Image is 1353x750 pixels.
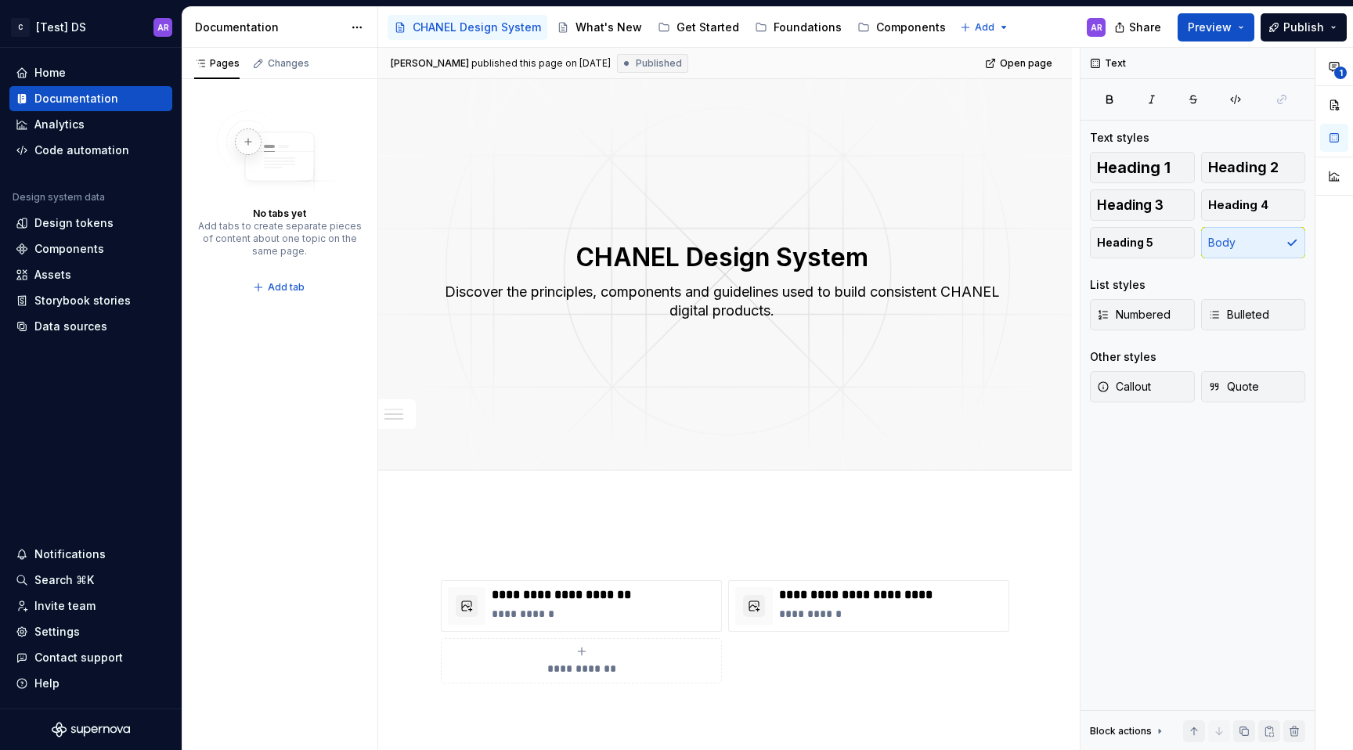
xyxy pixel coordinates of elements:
div: Text styles [1090,130,1149,146]
button: Bulleted [1201,299,1306,330]
a: Storybook stories [9,288,172,313]
span: Bulleted [1208,307,1269,323]
div: Foundations [774,20,842,35]
div: Changes [268,57,309,70]
a: Home [9,60,172,85]
span: Numbered [1097,307,1171,323]
div: Storybook stories [34,293,131,308]
span: Quote [1208,379,1259,395]
button: C[Test] DSAR [3,10,179,44]
div: Block actions [1090,720,1166,742]
span: Heading 2 [1208,160,1279,175]
button: Numbered [1090,299,1195,330]
span: [PERSON_NAME] [391,57,469,70]
a: Data sources [9,314,172,339]
button: Heading 1 [1090,152,1195,183]
div: Assets [34,267,71,283]
a: CHANEL Design System [388,15,547,40]
div: Home [34,65,66,81]
span: Heading 1 [1097,160,1171,175]
div: Code automation [34,142,129,158]
span: Published [636,57,682,70]
button: Notifications [9,542,172,567]
a: Invite team [9,593,172,618]
div: Invite team [34,598,96,614]
button: Search ⌘K [9,568,172,593]
div: No tabs yet [253,207,306,220]
button: Heading 2 [1201,152,1306,183]
textarea: CHANEL Design System [438,239,1006,276]
button: Heading 3 [1090,189,1195,221]
button: Contact support [9,645,172,670]
a: Documentation [9,86,172,111]
a: Assets [9,262,172,287]
div: Components [876,20,946,35]
span: Callout [1097,379,1151,395]
div: Design tokens [34,215,114,231]
span: Add [975,21,994,34]
a: What's New [550,15,648,40]
a: Design tokens [9,211,172,236]
div: What's New [575,20,642,35]
span: Publish [1283,20,1324,35]
div: Documentation [34,91,118,106]
div: Settings [34,624,80,640]
div: Pages [194,57,240,70]
div: Other styles [1090,349,1156,365]
button: Quote [1201,371,1306,402]
div: Add tabs to create separate pieces of content about one topic on the same page. [197,220,362,258]
button: Add tab [248,276,312,298]
button: Heading 4 [1201,189,1306,221]
div: Data sources [34,319,107,334]
div: Block actions [1090,725,1152,737]
div: Contact support [34,650,123,665]
button: Help [9,671,172,696]
div: Design system data [13,191,105,204]
button: Add [955,16,1014,38]
button: Callout [1090,371,1195,402]
a: Components [9,236,172,261]
span: Share [1129,20,1161,35]
svg: Supernova Logo [52,722,130,737]
div: Documentation [195,20,343,35]
div: C [11,18,30,37]
span: Heading 5 [1097,235,1153,251]
div: [Test] DS [36,20,86,35]
div: CHANEL Design System [413,20,541,35]
a: Foundations [749,15,848,40]
a: Components [851,15,952,40]
a: Code automation [9,138,172,163]
div: Notifications [34,546,106,562]
a: Get Started [651,15,745,40]
div: AR [1091,21,1102,34]
span: Open page [1000,57,1052,70]
span: 1 [1334,67,1347,79]
a: Settings [9,619,172,644]
span: Add tab [268,281,305,294]
span: Heading 4 [1208,197,1268,213]
div: Get Started [676,20,739,35]
button: Heading 5 [1090,227,1195,258]
div: Help [34,676,60,691]
div: Search ⌘K [34,572,94,588]
a: Open page [980,52,1059,74]
div: published this page on [DATE] [471,57,611,70]
div: Page tree [388,12,952,43]
div: Components [34,241,104,257]
div: List styles [1090,277,1146,293]
div: AR [157,21,169,34]
span: Heading 3 [1097,197,1164,213]
button: Publish [1261,13,1347,41]
button: Share [1106,13,1171,41]
a: Analytics [9,112,172,137]
span: Preview [1188,20,1232,35]
button: Preview [1178,13,1254,41]
textarea: Discover the principles, components and guidelines used to build consistent CHANEL digital products. [438,279,1006,323]
div: Analytics [34,117,85,132]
